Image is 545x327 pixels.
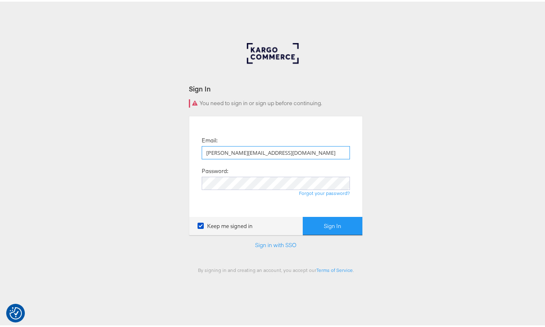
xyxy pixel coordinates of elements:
label: Email: [202,135,217,143]
label: Password: [202,166,228,173]
button: Consent Preferences [10,305,22,318]
div: By signing in and creating an account, you accept our . [189,265,363,272]
a: Forgot your password? [299,188,350,195]
img: Revisit consent button [10,305,22,318]
input: Email [202,144,350,158]
button: Sign In [303,215,362,234]
div: You need to sign in or sign up before continuing. [189,98,363,106]
a: Sign in with SSO [255,240,297,247]
div: Sign In [189,82,363,92]
label: Keep me signed in [198,221,253,228]
a: Terms of Service [316,265,353,272]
